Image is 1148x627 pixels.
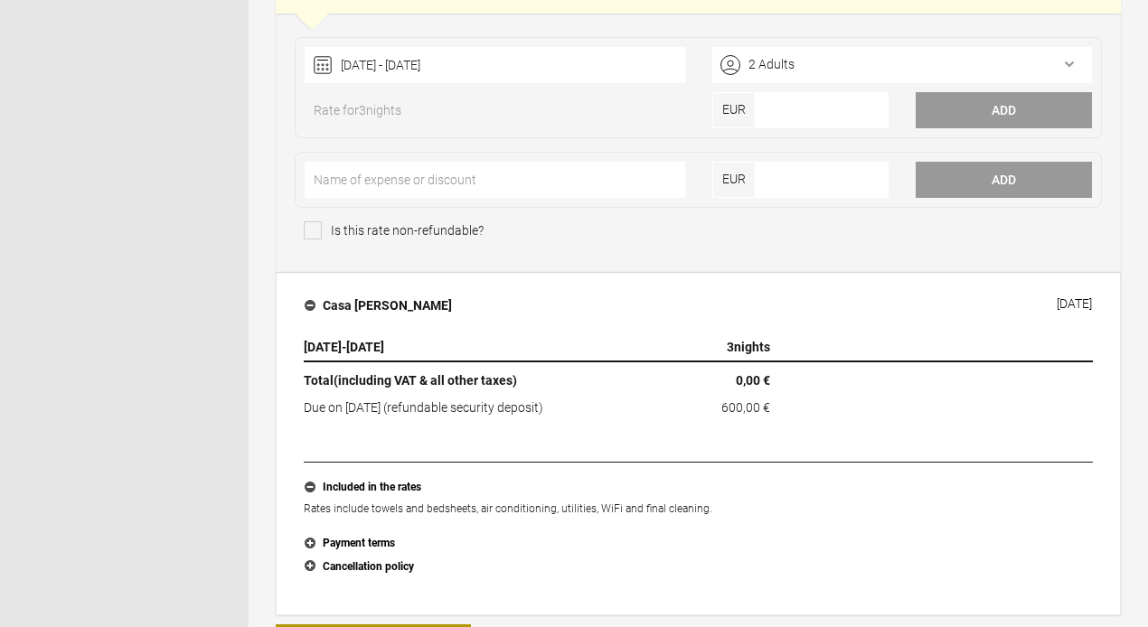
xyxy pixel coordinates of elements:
span: Is this rate non-refundable? [304,221,484,239]
th: Total [304,361,619,394]
span: EUR [712,92,756,128]
span: [DATE] [304,340,342,354]
span: EUR [712,162,756,198]
button: Included in the rates [304,476,1093,500]
button: Casa [PERSON_NAME] [DATE] [290,286,1106,324]
flynt-currency: 0,00 € [736,373,770,388]
span: Rate for nights [305,101,410,128]
p: Rates include towels and bedsheets, air conditioning, utilities, WiFi and final cleaning. [304,500,1093,518]
button: Cancellation policy [304,556,1093,579]
th: nights [619,333,777,361]
button: Add [916,92,1092,128]
h4: Casa [PERSON_NAME] [305,296,452,314]
flynt-currency: 600,00 € [721,400,770,415]
th: - [304,333,619,361]
input: Name of expense or discount [305,162,685,198]
button: Payment terms [304,532,1093,556]
span: 3 [359,103,366,117]
button: Add [916,162,1092,198]
div: [DATE] [1057,296,1092,311]
span: [DATE] [346,340,384,354]
span: (including VAT & all other taxes) [334,373,517,388]
span: 3 [727,340,734,354]
td: Due on [DATE] (refundable security deposit) [304,394,619,416]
